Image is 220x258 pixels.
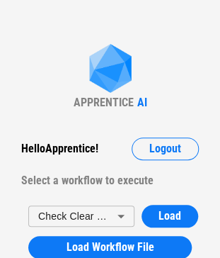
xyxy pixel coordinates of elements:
div: Hello Apprentice ! [21,138,98,160]
div: Select a workflow to execute [21,169,199,192]
span: Load Workflow File [66,242,154,253]
span: Load [158,211,181,222]
img: Apprentice AI [82,44,139,96]
div: APPRENTICE [74,96,134,109]
button: Load [141,205,198,228]
button: Logout [132,138,199,160]
div: Check Clear Range Example Workflow [28,203,134,229]
div: AI [137,96,147,109]
span: Logout [149,143,181,155]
